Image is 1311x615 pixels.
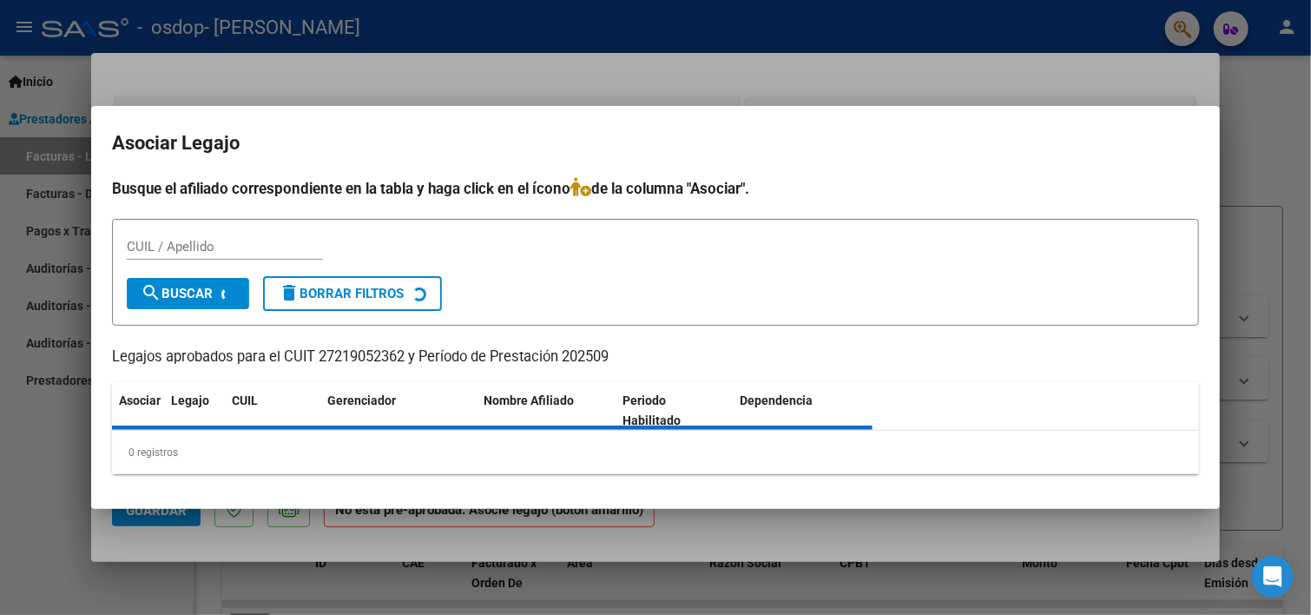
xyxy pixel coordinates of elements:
[127,278,249,309] button: Buscar
[263,276,442,311] button: Borrar Filtros
[616,382,734,440] datatable-header-cell: Periodo Habilitado
[734,382,873,440] datatable-header-cell: Dependencia
[141,286,213,301] span: Buscar
[112,347,1199,368] p: Legajos aprobados para el CUIT 27219052362 y Período de Prestación 202509
[225,382,320,440] datatable-header-cell: CUIL
[171,393,209,407] span: Legajo
[484,393,574,407] span: Nombre Afiliado
[741,393,814,407] span: Dependencia
[112,177,1199,200] h4: Busque el afiliado correspondiente en la tabla y haga click en el ícono de la columna "Asociar".
[232,393,258,407] span: CUIL
[112,382,164,440] datatable-header-cell: Asociar
[327,393,396,407] span: Gerenciador
[477,382,616,440] datatable-header-cell: Nombre Afiliado
[1252,556,1294,598] div: Open Intercom Messenger
[279,286,404,301] span: Borrar Filtros
[279,282,300,303] mat-icon: delete
[112,127,1199,160] h2: Asociar Legajo
[623,393,682,427] span: Periodo Habilitado
[119,393,161,407] span: Asociar
[141,282,161,303] mat-icon: search
[320,382,477,440] datatable-header-cell: Gerenciador
[112,431,1199,474] div: 0 registros
[164,382,225,440] datatable-header-cell: Legajo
